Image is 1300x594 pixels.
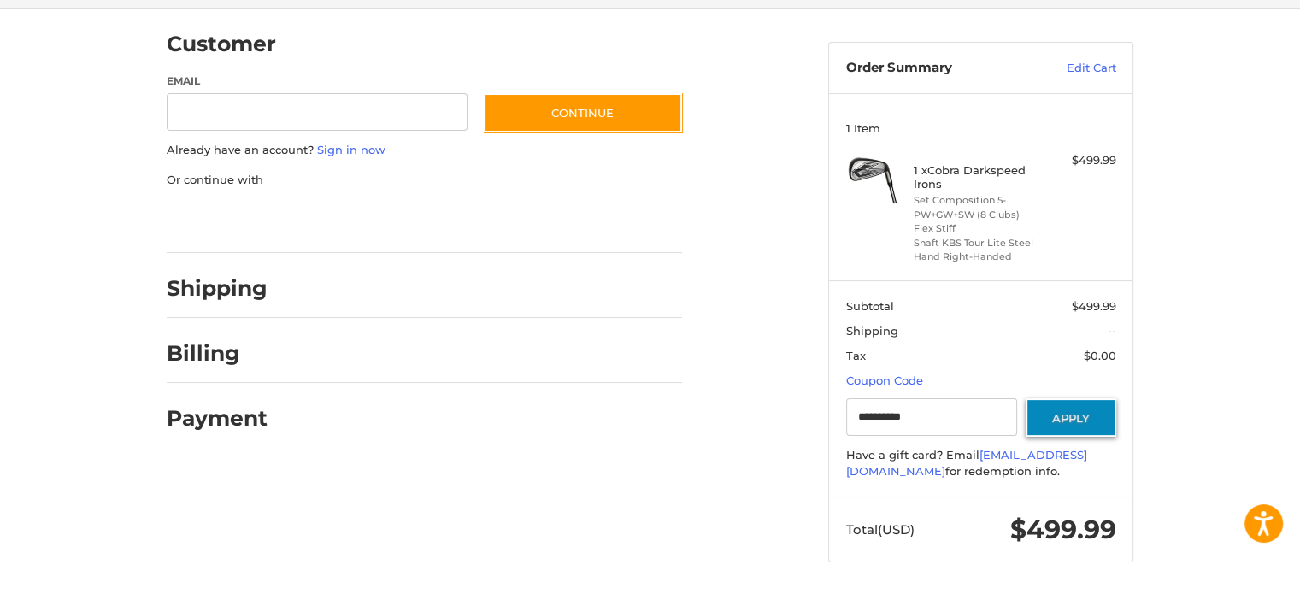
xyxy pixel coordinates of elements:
[1026,398,1116,437] button: Apply
[846,299,894,313] span: Subtotal
[846,398,1018,437] input: Gift Certificate or Coupon Code
[846,349,866,362] span: Tax
[1108,324,1116,338] span: --
[167,31,276,57] h2: Customer
[167,142,682,159] p: Already have an account?
[167,74,468,89] label: Email
[1049,152,1116,169] div: $499.99
[914,221,1044,236] li: Flex Stiff
[846,121,1116,135] h3: 1 Item
[914,236,1044,250] li: Shaft KBS Tour Lite Steel
[846,324,898,338] span: Shipping
[167,275,268,302] h2: Shipping
[846,521,915,538] span: Total (USD)
[1030,60,1116,77] a: Edit Cart
[167,405,268,432] h2: Payment
[167,340,267,367] h2: Billing
[914,250,1044,264] li: Hand Right-Handed
[306,205,434,236] iframe: PayPal-paylater
[317,143,385,156] a: Sign in now
[846,373,923,387] a: Coupon Code
[167,172,682,189] p: Or continue with
[914,163,1044,191] h4: 1 x Cobra Darkspeed Irons
[846,60,1030,77] h3: Order Summary
[914,193,1044,221] li: Set Composition 5-PW+GW+SW (8 Clubs)
[451,205,579,236] iframe: PayPal-venmo
[1084,349,1116,362] span: $0.00
[484,93,682,132] button: Continue
[846,447,1116,480] div: Have a gift card? Email for redemption info.
[1072,299,1116,313] span: $499.99
[162,205,290,236] iframe: PayPal-paypal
